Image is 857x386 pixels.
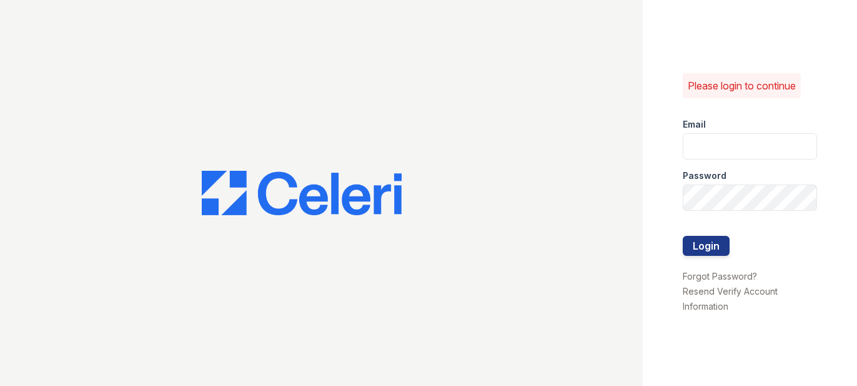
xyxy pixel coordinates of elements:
label: Password [683,170,726,182]
button: Login [683,236,730,256]
img: CE_Logo_Blue-a8612792a0a2168367f1c8372b55b34899dd931a85d93a1a3d3e32e68fde9ad4.png [202,171,402,216]
label: Email [683,118,706,131]
a: Resend Verify Account Information [683,286,778,312]
p: Please login to continue [688,78,796,93]
a: Forgot Password? [683,271,757,282]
